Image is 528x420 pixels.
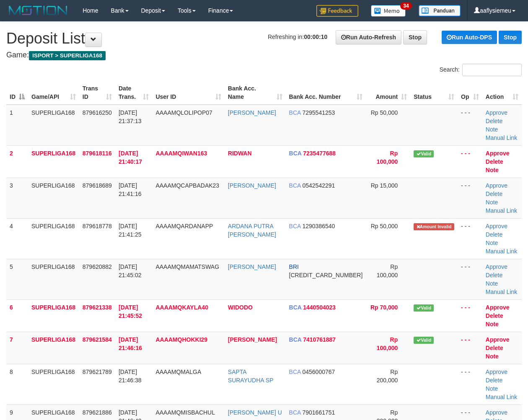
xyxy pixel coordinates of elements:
[462,64,522,76] input: Search:
[486,182,507,189] a: Approve
[377,150,398,165] span: Rp 100,000
[83,368,112,375] span: 879621789
[486,248,518,255] a: Manual Link
[486,312,503,319] a: Delete
[289,109,301,116] span: BCA
[155,263,219,270] span: AAAAMQMAMATSWAG
[486,353,499,360] a: Note
[302,223,335,229] span: Copy 1290386540 to clipboard
[29,51,106,60] span: ISPORT > SUPERLIGA168
[486,240,498,246] a: Note
[414,304,434,312] span: Valid transaction
[458,332,482,364] td: - - -
[419,5,461,16] img: panduan.png
[286,81,366,105] th: Bank Acc. Number: activate to sort column ascending
[486,321,499,327] a: Note
[28,299,79,332] td: SUPERLIGA168
[228,182,276,189] a: [PERSON_NAME]
[486,207,518,214] a: Manual Link
[119,263,142,278] span: [DATE] 21:45:02
[155,368,201,375] span: AAAAMQMALGA
[6,332,28,364] td: 7
[228,304,253,311] a: WIDODO
[83,304,112,311] span: 879621338
[499,31,522,44] a: Stop
[486,336,510,343] a: Approve
[83,263,112,270] span: 879620882
[486,167,499,173] a: Note
[155,109,212,116] span: AAAAMQLOLIPOP07
[370,304,398,311] span: Rp 70,000
[119,223,142,238] span: [DATE] 21:41:25
[486,126,498,133] a: Note
[289,150,302,157] span: BCA
[371,5,406,17] img: Button%20Memo.svg
[83,223,112,229] span: 879618778
[155,336,207,343] span: AAAAMQHOKKI29
[458,178,482,218] td: - - -
[486,280,498,287] a: Note
[486,158,503,165] a: Delete
[6,178,28,218] td: 3
[458,81,482,105] th: Op: activate to sort column ascending
[414,223,454,230] span: Amount is not matched
[83,109,112,116] span: 879616250
[289,368,301,375] span: BCA
[410,81,458,105] th: Status: activate to sort column ascending
[228,223,276,238] a: ARDANA PUTRA [PERSON_NAME]
[6,30,522,47] h1: Deposit List
[6,105,28,146] td: 1
[83,182,112,189] span: 879618689
[228,263,276,270] a: [PERSON_NAME]
[155,223,213,229] span: AAAAMQARDANAPP
[289,263,299,270] span: BRI
[83,150,112,157] span: 879618116
[155,150,207,157] span: AAAAMQIWAN163
[458,218,482,259] td: - - -
[486,263,507,270] a: Approve
[6,4,70,17] img: MOTION_logo.png
[303,150,336,157] span: Copy 7235477688 to clipboard
[6,51,522,59] h4: Game:
[486,289,518,295] a: Manual Link
[119,182,142,197] span: [DATE] 21:41:16
[377,263,398,278] span: Rp 100,000
[119,336,142,351] span: [DATE] 21:46:16
[366,81,410,105] th: Amount: activate to sort column ascending
[228,368,274,384] a: SAPTA SURAYUDHA SP
[228,336,277,343] a: [PERSON_NAME]
[458,364,482,405] td: - - -
[6,299,28,332] td: 6
[316,5,358,17] img: Feedback.jpg
[458,105,482,146] td: - - -
[371,182,398,189] span: Rp 15,000
[442,31,497,44] a: Run Auto-DPS
[28,178,79,218] td: SUPERLIGA168
[289,409,301,416] span: BCA
[486,150,510,157] a: Approve
[28,81,79,105] th: Game/API: activate to sort column ascending
[458,145,482,178] td: - - -
[336,30,401,44] a: Run Auto-Refresh
[228,150,252,157] a: RIDWAN
[440,64,522,76] label: Search:
[486,191,502,197] a: Delete
[289,336,302,343] span: BCA
[302,109,335,116] span: Copy 7295541253 to clipboard
[486,134,518,141] a: Manual Link
[228,409,282,416] a: [PERSON_NAME] U
[414,150,434,157] span: Valid transaction
[486,394,518,400] a: Manual Link
[371,223,398,229] span: Rp 50,000
[28,105,79,146] td: SUPERLIGA168
[371,109,398,116] span: Rp 50,000
[458,299,482,332] td: - - -
[28,332,79,364] td: SUPERLIGA168
[28,259,79,299] td: SUPERLIGA168
[83,336,112,343] span: 879621584
[302,409,335,416] span: Copy 7901661751 to clipboard
[6,364,28,405] td: 8
[6,145,28,178] td: 2
[289,304,302,311] span: BCA
[486,385,498,392] a: Note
